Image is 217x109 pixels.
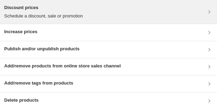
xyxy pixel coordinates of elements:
[4,63,121,70] h3: Add/remove products from online store sales channel
[4,28,37,35] h3: Increase prices
[4,13,83,20] p: Schedule a discount, sale or promotion
[4,45,79,52] h3: Publish and/or unpublish products
[4,4,83,11] h3: Discount prices
[4,80,73,87] h3: Add/remove tags from products
[4,97,38,104] h3: Delete products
